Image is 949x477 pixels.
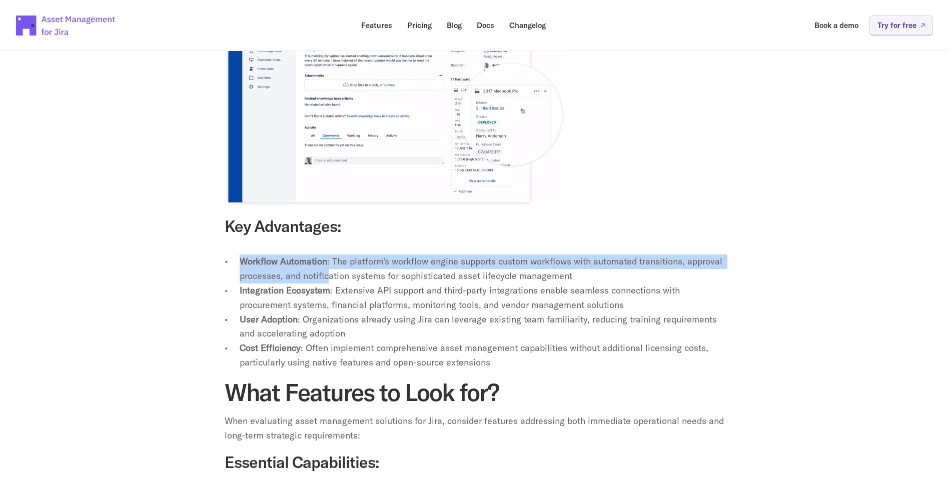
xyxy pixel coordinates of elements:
[240,313,298,325] strong: User Adoption
[240,283,725,312] p: : Extensive API support and third-party integrations enable seamless connections with procurement...
[225,216,725,255] h3: Key Advantages:
[807,15,865,35] a: Book a demo
[477,21,494,29] p: Docs
[502,15,553,35] a: Changelog
[814,21,858,29] p: Book a demo
[877,21,916,29] p: Try for free
[225,414,725,443] p: When evaluating asset management solutions for Jira, consider features addressing both immediate ...
[407,21,432,29] p: Pricing
[240,341,725,370] p: : Often implement comprehensive asset management capabilities without additional licensing costs,...
[400,15,439,35] a: Pricing
[869,15,933,35] a: Try for free
[225,380,725,404] h2: What Features to Look for?
[447,21,462,29] p: Blog
[354,15,399,35] a: Features
[240,255,327,267] strong: Workflow Automation
[240,342,301,353] strong: Cost Efficiency
[240,284,330,296] strong: Integration Ecosystem
[361,21,392,29] p: Features
[470,15,501,35] a: Docs
[440,15,469,35] a: Blog
[509,21,546,29] p: Changelog
[240,254,725,283] p: : The platform's workflow engine supports custom workflows with automated transitions, approval p...
[240,312,725,341] p: : Organizations already using Jira can leverage existing team familiarity, reducing training requ...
